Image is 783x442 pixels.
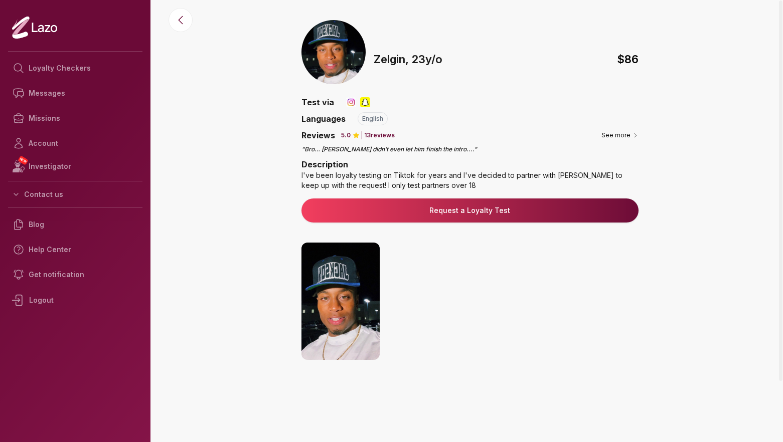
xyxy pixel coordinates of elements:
a: Missions [8,106,142,131]
p: Test via [301,96,334,108]
a: Blog [8,212,142,237]
button: Contact us [8,185,142,203]
button: Request a Loyalty Test [301,198,639,223]
a: Loyalty Checkers [8,56,142,81]
span: $ 86 [617,51,639,68]
div: Logout [8,287,142,313]
a: Request a Loyalty Test [309,205,631,215]
img: photo [388,243,466,360]
span: Description [301,159,348,169]
p: " Bro… [PERSON_NAME] didn’t even let him finish the intro. ... " [301,145,639,153]
img: profile image [301,20,366,84]
button: See more [601,130,639,140]
img: photo [474,243,552,360]
img: photo [560,243,639,360]
p: 23 y/o [412,51,442,68]
span: english [362,115,383,123]
a: NEWInvestigator [8,156,142,177]
p: Zelgin , [374,51,409,68]
p: Languages [301,113,346,125]
a: Account [8,131,142,156]
a: Get notification [8,262,142,287]
span: NEW [18,155,29,165]
img: instagram [346,97,356,107]
img: snapchat [360,97,370,107]
p: 13 reviews [364,131,395,139]
div: I've been loyalty testing on Tiktok for years and I've decided to partner with [PERSON_NAME] to k... [301,170,639,190]
p: Reviews [301,129,335,141]
img: photo [301,243,380,360]
span: 5.0 [341,131,351,139]
a: Help Center [8,237,142,262]
a: Messages [8,81,142,106]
